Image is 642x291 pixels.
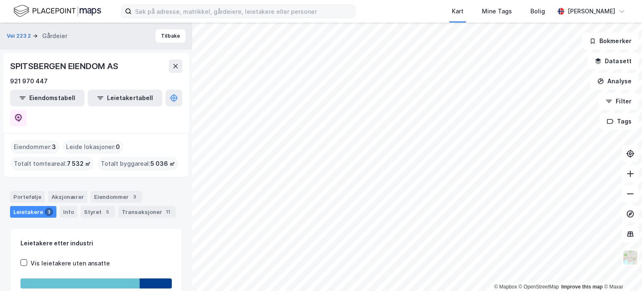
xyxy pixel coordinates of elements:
div: Leietakere etter industri [20,238,172,248]
div: Leide lokasjoner : [63,140,123,154]
div: Eiendommer [91,191,142,203]
button: Eiendomstabell [10,90,84,106]
button: Vei 223 2 [7,32,33,40]
div: Info [60,206,77,218]
div: Portefølje [10,191,45,203]
div: Vis leietakere uten ansatte [31,258,110,268]
span: 7 532 ㎡ [67,159,91,169]
span: 5 036 ㎡ [150,159,175,169]
div: Totalt byggareal : [97,157,178,170]
a: Improve this map [561,284,603,290]
button: Datasett [588,53,639,70]
div: Eiendommer : [10,140,59,154]
div: SPITSBERGEN EIENDOM AS [10,59,120,73]
div: Styret [81,206,115,218]
button: Tags [600,113,639,130]
div: Aksjonærer [48,191,87,203]
div: 3 [130,193,139,201]
button: Leietakertabell [88,90,162,106]
button: Analyse [590,73,639,90]
div: 3 [45,208,53,216]
div: 11 [164,208,172,216]
div: Leietakere [10,206,56,218]
img: Z [622,250,638,265]
button: Filter [599,93,639,110]
div: 5 [103,208,112,216]
span: 0 [116,142,120,152]
div: [PERSON_NAME] [568,6,615,16]
button: Tilbake [155,29,186,43]
div: 921 970 447 [10,76,48,86]
div: Kart [452,6,464,16]
a: OpenStreetMap [519,284,559,290]
input: Søk på adresse, matrikkel, gårdeiere, leietakere eller personer [132,5,355,18]
span: 3 [52,142,56,152]
div: Gårdeier [42,31,67,41]
div: Bolig [530,6,545,16]
div: Mine Tags [482,6,512,16]
button: Bokmerker [582,33,639,49]
div: Transaksjoner [118,206,176,218]
iframe: Chat Widget [600,251,642,291]
img: logo.f888ab2527a4732fd821a326f86c7f29.svg [13,4,101,18]
div: Totalt tomteareal : [10,157,94,170]
a: Mapbox [494,284,517,290]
